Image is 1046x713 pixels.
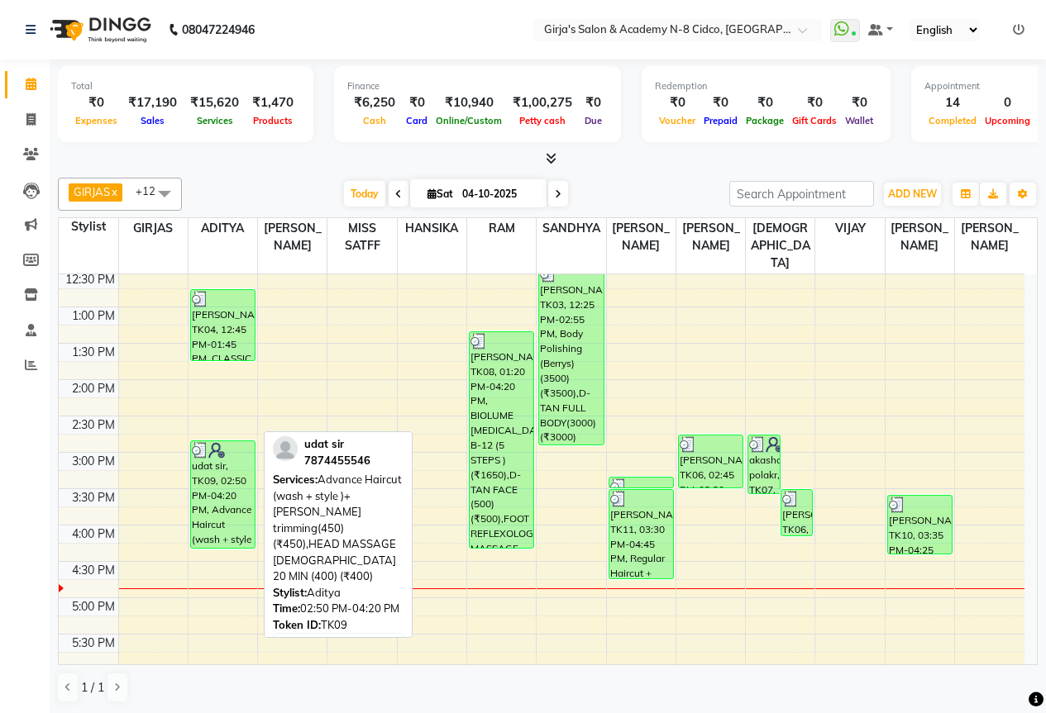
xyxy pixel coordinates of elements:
span: Token ID: [273,618,321,631]
div: 0 [981,93,1034,112]
div: 3:00 PM [69,453,118,470]
div: ₹6,250 [347,93,402,112]
div: ₹0 [402,93,432,112]
span: Wallet [841,115,877,126]
span: Services [193,115,237,126]
span: Upcoming [981,115,1034,126]
div: [PERSON_NAME], TK10, 03:35 PM-04:25 PM, Advance Haircut With Senior Stylist (Wash + blowdry+STYLE... [888,496,952,554]
div: Redemption [655,79,877,93]
div: 5:00 PM [69,598,118,616]
div: 12:30 PM [62,271,118,288]
span: Completed [924,115,981,126]
div: ₹0 [655,93,700,112]
div: [PERSON_NAME], TK06, 03:30 PM-04:10 PM, BOY HAIRCUT STYLISH ([DEMOGRAPHIC_DATA]) (250) (₹250) [781,490,813,535]
div: [PERSON_NAME], TK08, 01:20 PM-04:20 PM, BIOLUME [MEDICAL_DATA] B-12 (5 STEPS ) (₹1650),D-TAN FACE... [470,332,533,548]
div: ₹0 [579,93,608,112]
div: ₹10,940 [432,93,506,112]
input: 2025-10-04 [457,182,540,207]
div: [PERSON_NAME], TK11, 03:30 PM-04:45 PM, Regular Haircut + Blowdry [DEMOGRAPHIC_DATA](with wash) (... [609,490,673,578]
span: Card [402,115,432,126]
span: Time: [273,601,300,615]
div: 3:30 PM [69,489,118,506]
span: RAM [467,218,536,239]
span: Due [580,115,606,126]
div: ₹1,00,275 [506,93,579,112]
div: ₹0 [841,93,877,112]
span: MISS SATFF [327,218,396,256]
span: Sales [136,115,169,126]
span: [PERSON_NAME] [676,218,745,256]
span: 1 / 1 [81,679,104,696]
div: 14 [924,93,981,112]
span: Advance Haircut (wash + style )+ [PERSON_NAME] trimming(450) (₹450),HEAD MASSAGE [DEMOGRAPHIC_DAT... [273,473,402,582]
div: 1:00 PM [69,307,118,325]
div: 7874455546 [304,453,370,469]
span: Stylist: [273,586,307,599]
div: akasha polakr, TK07, 02:45 PM-03:35 PM, Advance HairCut +[PERSON_NAME] Style (500) (₹500) [748,435,780,493]
span: Today [344,181,385,207]
div: 5:30 PM [69,635,118,652]
a: x [110,185,117,198]
span: Gift Cards [788,115,841,126]
div: Total [71,79,300,93]
div: ₹0 [700,93,742,112]
div: Aditya [273,585,404,601]
span: Petty cash [515,115,570,126]
span: [PERSON_NAME] [607,218,676,256]
b: 08047224946 [182,7,255,53]
span: Services: [273,473,318,486]
div: ₹0 [788,93,841,112]
span: [PERSON_NAME] [258,218,327,256]
span: +12 [136,184,168,197]
span: [DEMOGRAPHIC_DATA] [746,218,814,273]
span: Products [249,115,297,126]
div: 4:00 PM [69,525,118,543]
span: GIRJAS [74,185,110,198]
span: [PERSON_NAME] [955,218,1025,256]
div: TK09 [273,617,404,634]
div: Stylist [59,218,118,235]
input: Search Appointment [729,181,874,207]
img: profile [273,436,298,461]
div: ₹1,470 [246,93,300,112]
div: ₹15,620 [184,93,246,112]
div: [PERSON_NAME], TK04, 12:45 PM-01:45 PM, CLASSIC HAIRCUT + [PERSON_NAME] Style (450) (₹450) [191,290,255,360]
span: VIJAY [815,218,884,239]
span: ADD NEW [888,188,937,200]
div: [PERSON_NAME], TK06, 02:45 PM-03:30 PM, POLISHING FULL HAND (800) (₹800) [679,435,743,487]
div: udat sir, TK09, 02:50 PM-04:20 PM, Advance Haircut (wash + style )+ [PERSON_NAME] trimming(450) (... [191,441,255,548]
span: udat sir [304,437,344,450]
span: ADITYA [189,218,257,239]
div: 1:30 PM [69,344,118,361]
div: 2:00 PM [69,380,118,397]
div: ₹0 [71,93,122,112]
button: ADD NEW [884,183,941,206]
span: Voucher [655,115,700,126]
span: Prepaid [700,115,742,126]
span: Expenses [71,115,122,126]
div: 02:50 PM-04:20 PM [273,601,404,617]
div: ₹17,190 [122,93,184,112]
span: HANSIKA [398,218,466,239]
div: [PERSON_NAME] pisadevi, TK05, 03:20 PM-03:30 PM, Thread EyeBrow [DEMOGRAPHIC_DATA] (50) (₹50) [609,478,673,487]
span: Sat [423,188,457,200]
span: [PERSON_NAME] [886,218,954,256]
span: Package [742,115,788,126]
span: Online/Custom [432,115,506,126]
img: logo [42,7,155,53]
div: ₹0 [742,93,788,112]
div: 2:30 PM [69,416,118,434]
span: Cash [359,115,390,126]
span: SANDHYA [537,218,605,239]
span: GIRJAS [119,218,188,239]
div: Finance [347,79,608,93]
div: 4:30 PM [69,562,118,579]
div: [PERSON_NAME], TK03, 12:25 PM-02:55 PM, Body Polishing (Berrys)(3500) (₹3500),D-TAN FULL BODY(300... [539,265,603,444]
